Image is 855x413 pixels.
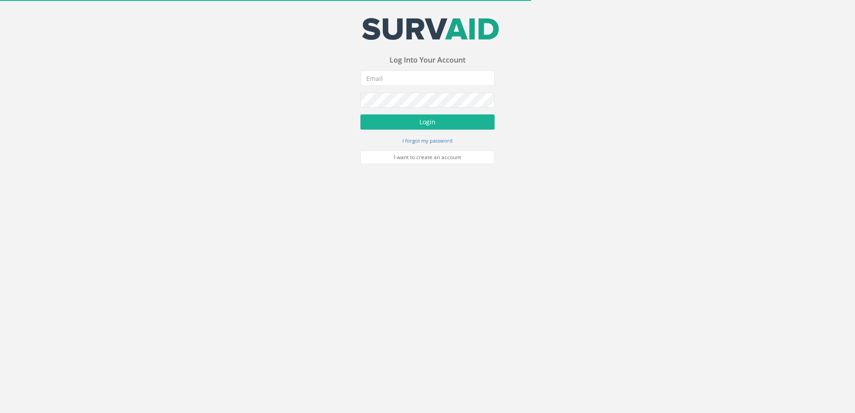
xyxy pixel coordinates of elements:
input: Email [360,71,495,86]
a: I forgot my password [402,136,453,144]
h3: Log Into Your Account [360,56,495,64]
a: I want to create an account [360,151,495,164]
small: I forgot my password [402,137,453,144]
button: Login [360,114,495,130]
